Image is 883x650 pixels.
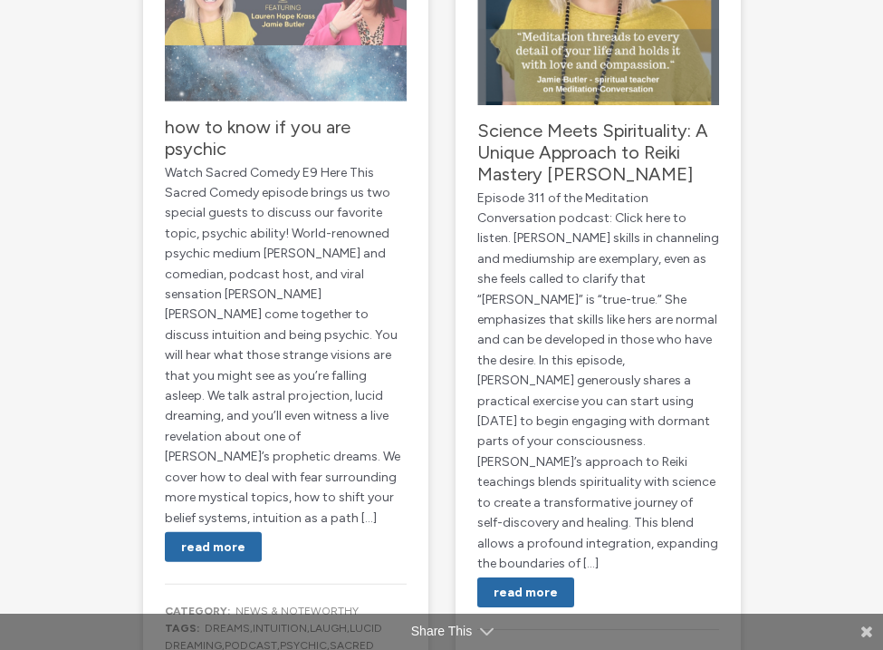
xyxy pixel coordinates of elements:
a: how to know if you are psychic [165,115,350,159]
p: Episode 311 of the Meditation Conversation podcast: Click here to listen. [PERSON_NAME] skills in... [477,189,719,575]
a: News & Noteworthy [235,605,359,617]
b: Category: [165,605,230,617]
a: Science Meets Spirituality: A Unique Approach to Reiki Mastery [PERSON_NAME] [477,120,708,185]
p: Watch Sacred Comedy E9 Here This Sacred Comedy episode brings us two special guests to discuss ou... [165,162,407,528]
a: Read More [477,577,574,607]
a: Read More [165,532,262,562]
